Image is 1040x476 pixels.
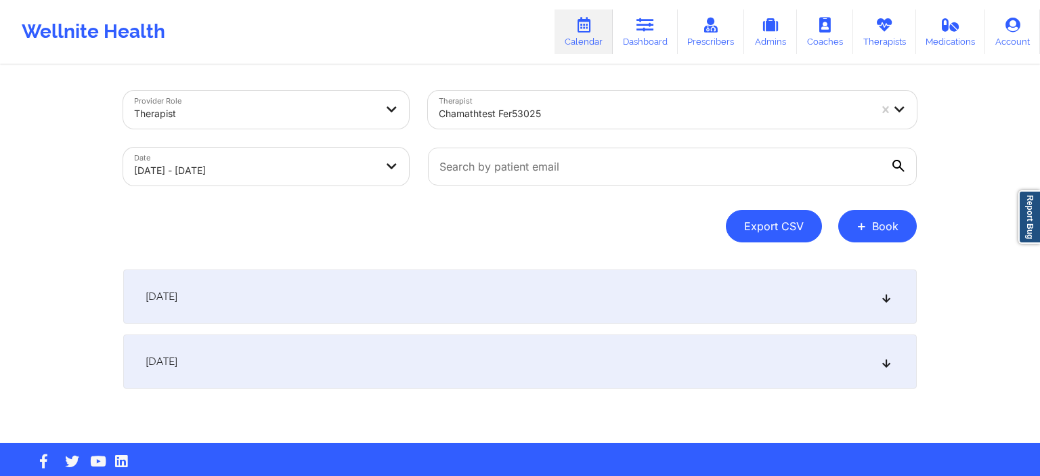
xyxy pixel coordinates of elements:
input: Search by patient email [428,148,917,186]
a: Calendar [555,9,613,54]
a: Medications [916,9,986,54]
span: + [857,222,867,230]
a: Admins [744,9,797,54]
a: Dashboard [613,9,678,54]
div: [DATE] - [DATE] [134,156,375,186]
a: Account [985,9,1040,54]
div: Therapist [134,99,375,129]
a: Therapists [853,9,916,54]
button: Export CSV [726,210,822,242]
a: Prescribers [678,9,745,54]
button: +Book [838,210,917,242]
span: [DATE] [146,290,177,303]
div: chamathtest fer53025 [439,99,869,129]
span: [DATE] [146,355,177,368]
a: Report Bug [1018,190,1040,244]
a: Coaches [797,9,853,54]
